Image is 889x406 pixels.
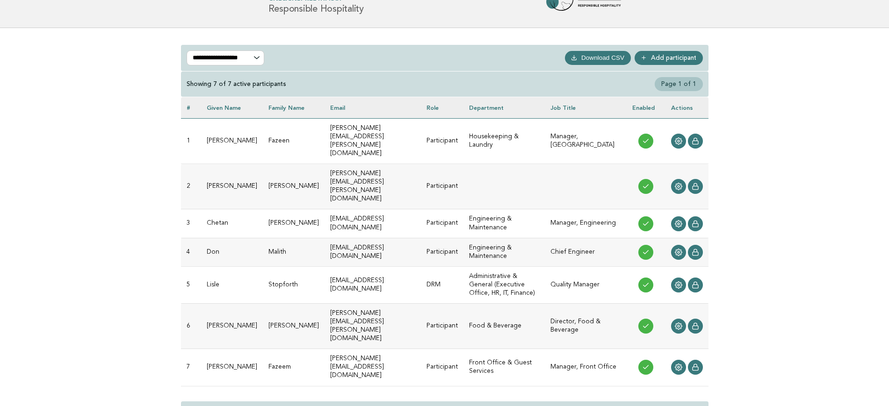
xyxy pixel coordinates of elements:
[463,209,545,238] td: Engineering & Maintenance
[201,238,263,266] td: Don
[181,349,201,386] td: 7
[263,118,325,164] td: Fazeen
[325,349,421,386] td: [PERSON_NAME][EMAIL_ADDRESS][DOMAIN_NAME]
[325,97,421,118] th: Email
[325,238,421,266] td: [EMAIL_ADDRESS][DOMAIN_NAME]
[627,97,665,118] th: Enabled
[463,118,545,164] td: Housekeeping & Laundry
[421,164,463,209] td: Participant
[421,349,463,386] td: Participant
[181,118,201,164] td: 1
[187,80,286,88] div: Showing 7 of 7 active participants
[463,97,545,118] th: Department
[181,164,201,209] td: 2
[201,266,263,303] td: Lisle
[263,97,325,118] th: Family name
[263,266,325,303] td: Stopforth
[325,164,421,209] td: [PERSON_NAME][EMAIL_ADDRESS][PERSON_NAME][DOMAIN_NAME]
[325,303,421,349] td: [PERSON_NAME][EMAIL_ADDRESS][PERSON_NAME][DOMAIN_NAME]
[181,238,201,266] td: 4
[325,209,421,238] td: [EMAIL_ADDRESS][DOMAIN_NAME]
[463,266,545,303] td: Administrative & General (Executive Office, HR, IT, Finance)
[545,118,626,164] td: Manager, [GEOGRAPHIC_DATA]
[181,97,201,118] th: #
[263,164,325,209] td: [PERSON_NAME]
[263,303,325,349] td: [PERSON_NAME]
[263,349,325,386] td: Fazeem
[565,51,631,65] button: Download CSV
[181,303,201,349] td: 6
[263,209,325,238] td: [PERSON_NAME]
[325,118,421,164] td: [PERSON_NAME][EMAIL_ADDRESS][PERSON_NAME][DOMAIN_NAME]
[463,349,545,386] td: Front Office & Guest Services
[421,97,463,118] th: Role
[325,266,421,303] td: [EMAIL_ADDRESS][DOMAIN_NAME]
[421,238,463,266] td: Participant
[545,209,626,238] td: Manager, Engineering
[545,238,626,266] td: Chief Engineer
[421,266,463,303] td: DRM
[421,303,463,349] td: Participant
[201,164,263,209] td: [PERSON_NAME]
[201,209,263,238] td: Chetan
[201,349,263,386] td: [PERSON_NAME]
[635,51,703,65] a: Add participant
[421,118,463,164] td: Participant
[201,303,263,349] td: [PERSON_NAME]
[463,238,545,266] td: Engineering & Maintenance
[181,266,201,303] td: 5
[201,118,263,164] td: [PERSON_NAME]
[263,238,325,266] td: Malith
[201,97,263,118] th: Given name
[545,97,626,118] th: Job Title
[181,209,201,238] td: 3
[545,303,626,349] td: Director, Food & Beverage
[421,209,463,238] td: Participant
[545,266,626,303] td: Quality Manager
[545,349,626,386] td: Manager, Front Office
[463,303,545,349] td: Food & Beverage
